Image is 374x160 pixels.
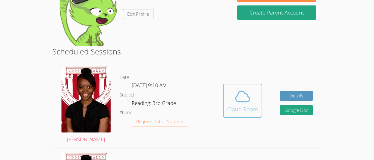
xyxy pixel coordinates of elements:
[61,67,111,144] a: [PERSON_NAME]
[223,84,262,118] button: Cloud Room
[132,82,167,89] span: [DATE] 9:10 AM
[61,67,111,132] img: avatar.png
[120,91,134,99] dt: Subject
[120,74,129,81] dt: Date
[132,99,177,109] dd: Reading: 3rd Grade
[280,105,313,115] a: Google Doc
[123,9,154,19] a: Edit Profile
[237,5,316,20] button: Create Parent Account
[280,91,313,101] a: Details
[52,46,322,57] h2: Scheduled Sessions
[120,109,132,117] dt: Phone
[227,105,258,113] div: Cloud Room
[132,117,188,127] button: Request Tutor Number
[136,119,184,124] span: Request Tutor Number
